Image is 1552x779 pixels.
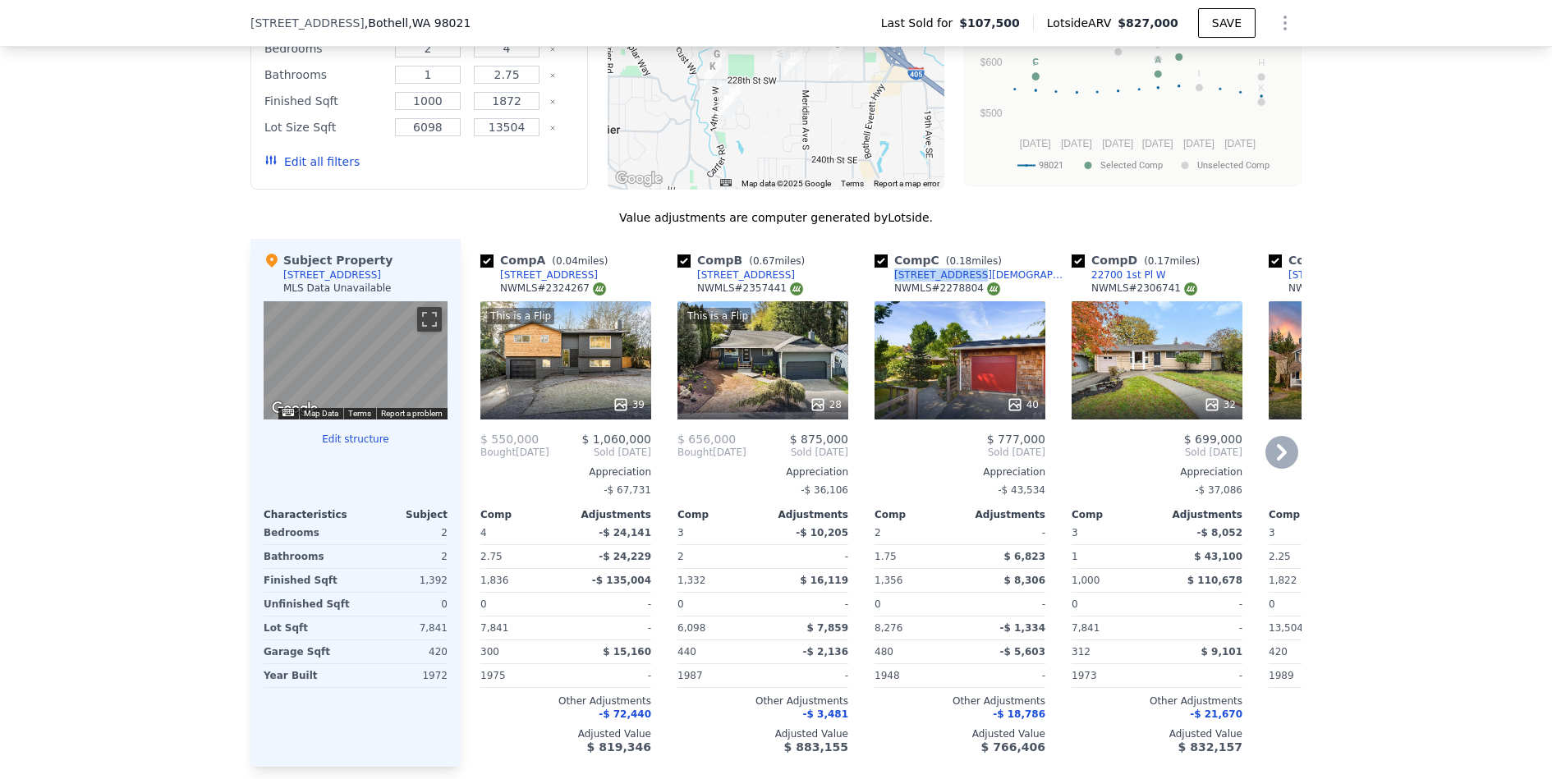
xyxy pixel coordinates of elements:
div: This is a Flip [487,308,554,324]
span: 3 [1072,527,1078,538]
div: 1,392 [359,569,448,592]
div: Comp [1269,508,1354,521]
span: 0 [1269,598,1275,610]
span: Sold [DATE] [1072,446,1242,459]
span: $ 883,155 [784,740,848,754]
span: ( miles) [742,255,811,267]
span: , Bothell [365,15,471,31]
span: Last Sold for [881,15,960,31]
text: A [1155,55,1162,65]
div: 1 [1072,545,1154,568]
a: Report a map error [874,179,939,188]
div: - [963,521,1045,544]
span: 0.04 [556,255,578,267]
div: MLS Data Unavailable [283,282,392,295]
a: Open this area in Google Maps (opens a new window) [268,398,322,419]
span: 440 [677,646,696,658]
span: 3 [1269,527,1275,538]
div: Street View [264,301,448,419]
div: Adjustments [960,508,1045,521]
img: Google [612,168,666,190]
div: 22700 1st Pl W [1091,268,1166,282]
div: 1973 [1072,664,1154,687]
span: $ 8,306 [1004,575,1045,586]
div: 2 [359,521,448,544]
text: I [1198,68,1201,78]
span: -$ 67,731 [604,484,651,496]
span: -$ 3,481 [803,708,848,720]
text: $500 [980,108,1003,119]
span: 1,332 [677,575,705,586]
div: Value adjustments are computer generated by Lotside . [250,209,1302,226]
span: 7,841 [480,622,508,634]
div: - [569,616,651,639]
a: Terms (opens in new tab) [841,179,864,188]
div: Other Adjustments [480,694,651,708]
div: 2 [677,545,760,568]
span: $ 1,060,000 [581,433,651,446]
div: Comp A [480,252,614,268]
div: Other Adjustments [677,694,848,708]
div: Bedrooms [264,37,385,60]
text: [DATE] [1020,138,1051,149]
div: 22700 1st Pl W [784,48,802,76]
span: -$ 72,440 [599,708,651,720]
span: $107,500 [959,15,1020,31]
span: $ 656,000 [677,433,736,446]
div: 1972 [359,664,448,687]
div: - [766,545,848,568]
span: $ 819,346 [587,740,651,754]
div: Other Adjustments [875,694,1045,708]
text: E [1176,38,1182,48]
span: Map data ©2025 Google [742,179,831,188]
div: Unfinished Sqft [264,593,352,616]
span: 480 [875,646,893,658]
span: $ 9,101 [1201,646,1242,658]
text: Unselected Comp [1197,160,1270,171]
span: $ 110,678 [1187,575,1242,586]
div: Subject Property [264,252,393,268]
button: Toggle fullscreen view [417,307,442,332]
span: $ 7,859 [807,622,848,634]
span: 0.17 [1148,255,1170,267]
div: Year Built [264,664,352,687]
div: Finished Sqft [264,569,352,592]
span: -$ 2,136 [803,646,848,658]
span: 0 [1072,598,1078,610]
img: Google [268,398,322,419]
div: 40 [1007,396,1039,413]
div: 0 [359,593,448,616]
span: -$ 18,786 [993,708,1045,720]
button: SAVE [1198,8,1256,38]
text: H [1258,57,1265,67]
div: 1989 [1269,664,1351,687]
div: - [963,593,1045,616]
div: Adjusted Value [480,727,651,740]
div: NWMLS # 2324267 [500,282,606,296]
div: NWMLS # 2278804 [894,282,1000,296]
a: Open this area in Google Maps (opens a new window) [612,168,666,190]
span: $ 550,000 [480,433,539,446]
span: -$ 37,086 [1195,484,1242,496]
text: J [1155,40,1160,50]
a: [STREET_ADDRESS] [677,268,795,282]
button: Clear [549,46,556,53]
img: NWMLS Logo [790,282,803,296]
button: Clear [549,72,556,79]
text: F [1033,57,1039,67]
div: 22502 3rd Pl W [772,36,790,64]
a: [STREET_ADDRESS] [480,268,598,282]
div: Other Adjustments [1269,694,1440,708]
div: Comp D [1072,252,1206,268]
div: [DATE] [480,446,549,459]
div: NWMLS # 2306741 [1091,282,1197,296]
div: Adjusted Value [1269,727,1440,740]
button: Clear [549,99,556,105]
div: 28 [810,396,842,413]
div: Garage Sqft [264,640,352,663]
span: $ 777,000 [987,433,1045,446]
a: 22700 1st Pl W [1072,268,1166,282]
div: - [766,593,848,616]
span: 300 [480,646,499,658]
span: 1,356 [875,575,902,586]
